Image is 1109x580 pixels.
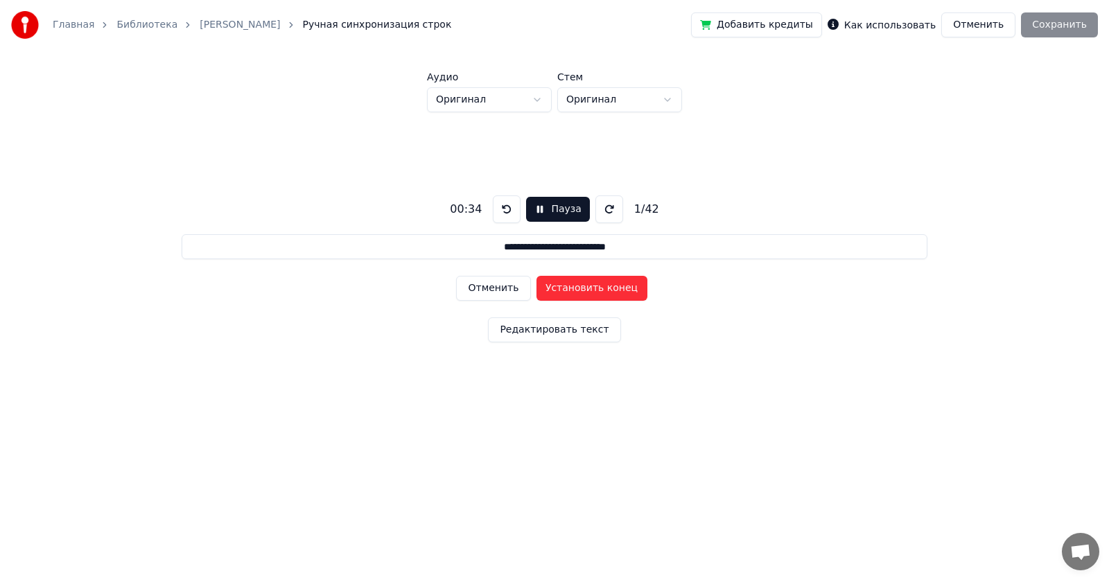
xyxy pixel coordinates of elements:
button: Отменить [941,12,1015,37]
nav: breadcrumb [53,18,451,32]
div: 1 / 42 [629,201,665,218]
button: Добавить кредиты [691,12,822,37]
div: 00:34 [444,201,487,218]
span: Ручная синхронизация строк [303,18,452,32]
button: Установить конец [536,276,647,301]
img: youka [11,11,39,39]
button: Отменить [456,276,530,301]
button: Редактировать текст [488,317,620,342]
a: Открытый чат [1062,533,1099,570]
a: Библиотека [116,18,177,32]
a: [PERSON_NAME] [200,18,280,32]
a: Главная [53,18,94,32]
label: Как использовать [844,20,936,30]
button: Пауза [526,197,589,222]
label: Аудио [427,72,552,82]
label: Стем [557,72,682,82]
